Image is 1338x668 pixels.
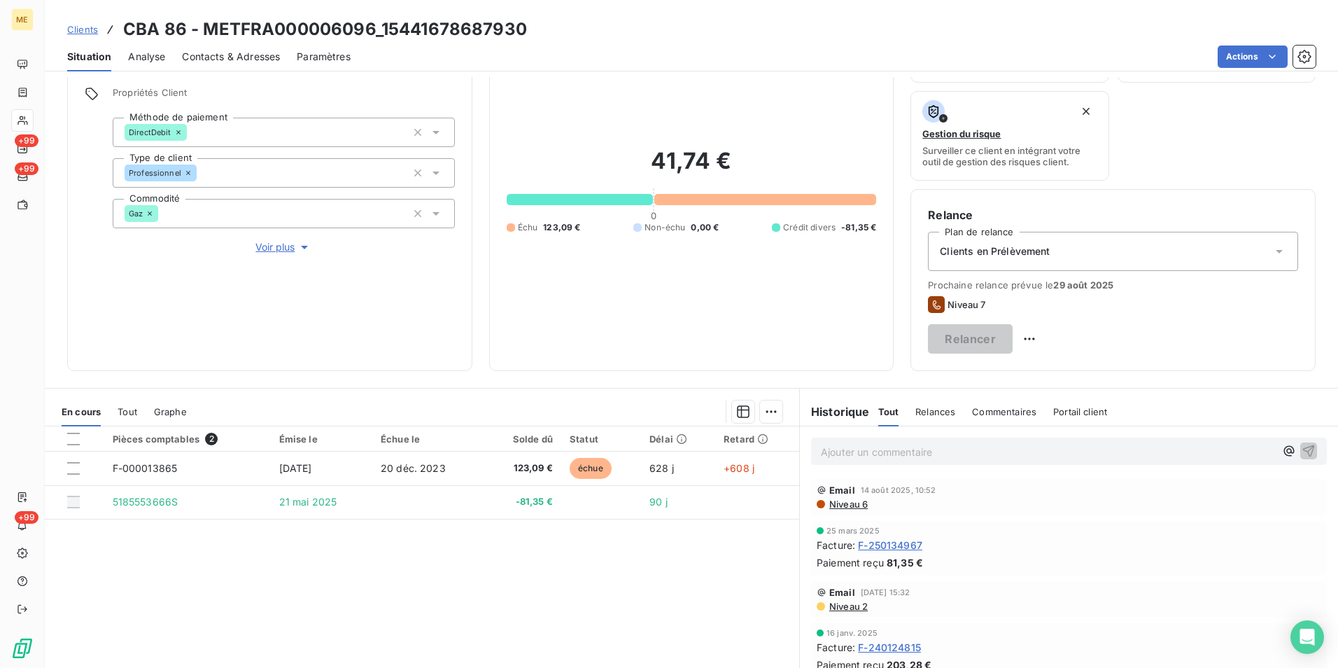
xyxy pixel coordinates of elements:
span: Niveau 7 [948,299,985,310]
span: Situation [67,50,111,64]
span: 123,09 € [492,461,553,475]
span: F-240124815 [858,640,921,655]
div: Retard [724,433,791,445]
span: -81,35 € [492,495,553,509]
h2: 41,74 € [507,147,877,189]
span: 21 mai 2025 [279,496,337,508]
span: Contacts & Adresses [182,50,280,64]
span: Tout [118,406,137,417]
span: 29 août 2025 [1053,279,1113,291]
span: 25 mars 2025 [826,527,880,535]
div: Statut [570,433,633,445]
span: Email [829,587,855,598]
input: Ajouter une valeur [187,126,198,139]
span: Graphe [154,406,187,417]
span: Tout [878,406,899,417]
input: Ajouter une valeur [158,207,169,220]
span: Clients en Prélèvement [940,244,1050,258]
span: 81,35 € [887,555,923,570]
span: Niveau 2 [828,601,868,612]
span: [DATE] [279,462,312,474]
div: Open Intercom Messenger [1290,620,1324,654]
span: 2 [205,433,218,445]
input: Ajouter une valeur [197,167,208,179]
span: F-250134967 [858,538,922,552]
span: Niveau 6 [828,499,868,510]
span: 123,09 € [543,221,580,234]
span: Non-échu [645,221,685,234]
span: -81,35 € [841,221,876,234]
span: Gaz [129,209,143,218]
span: Portail client [1053,406,1107,417]
span: Professionnel [129,169,181,177]
span: Email [829,485,855,496]
button: Actions [1218,46,1288,68]
span: Crédit divers [783,221,836,234]
span: Échu [518,221,538,234]
img: Logo LeanPay [11,637,34,660]
button: Relancer [928,324,1013,354]
span: 14 août 2025, 10:52 [861,486,936,494]
span: 628 j [649,462,674,474]
span: DirectDebit [129,128,171,137]
span: Relances [915,406,955,417]
span: Surveiller ce client en intégrant votre outil de gestion des risques client. [922,145,1097,167]
h6: Historique [800,403,870,420]
span: Facture : [817,538,855,552]
span: Voir plus [255,240,311,254]
div: ME [11,8,34,31]
span: Clients [67,24,98,35]
h3: CBA 86 - METFRA000006096_15441678687930 [123,17,527,42]
span: F-000013865 [113,462,178,474]
div: Solde dû [492,433,553,445]
span: Propriétés Client [113,87,455,106]
span: Gestion du risque [922,128,1001,139]
div: Émise le [279,433,364,445]
span: 5185553666S [113,496,178,508]
span: +99 [15,511,38,524]
span: 16 janv. 2025 [826,629,878,637]
span: 0,00 € [691,221,719,234]
span: 90 j [649,496,668,508]
h6: Relance [928,207,1298,223]
span: [DATE] 15:32 [861,588,910,597]
a: Clients [67,22,98,36]
span: Paiement reçu [817,555,884,570]
span: +99 [15,134,38,147]
a: +99 [11,137,33,160]
span: +608 j [724,462,754,474]
span: Analyse [128,50,165,64]
span: Prochaine relance prévue le [928,279,1298,291]
span: 0 [651,210,656,221]
span: +99 [15,162,38,175]
span: En cours [62,406,101,417]
span: Commentaires [972,406,1036,417]
span: 20 déc. 2023 [381,462,446,474]
button: Voir plus [113,239,455,255]
a: +99 [11,165,33,188]
div: Pièces comptables [113,433,262,445]
button: Gestion du risqueSurveiller ce client en intégrant votre outil de gestion des risques client. [910,91,1108,181]
span: échue [570,458,612,479]
span: Facture : [817,640,855,655]
div: Délai [649,433,707,445]
span: Paramètres [297,50,351,64]
div: Échue le [381,433,475,445]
